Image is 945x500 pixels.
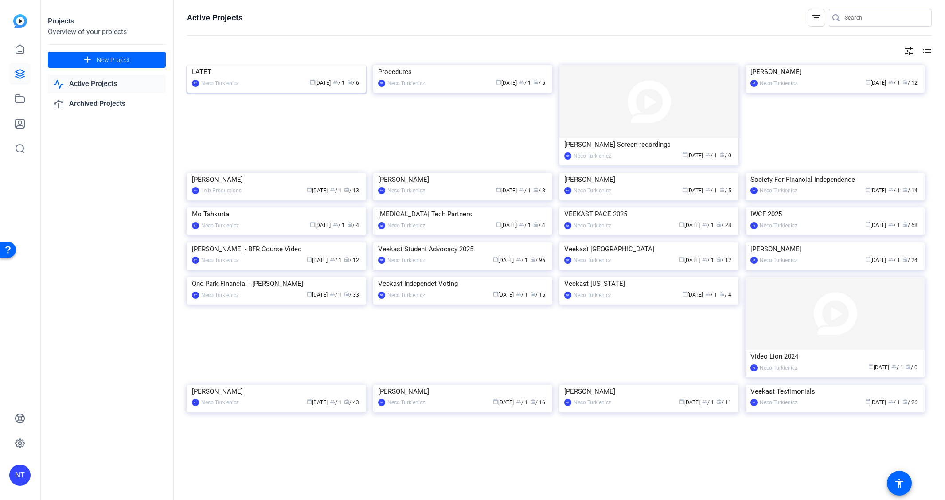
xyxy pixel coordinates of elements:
[48,95,166,113] a: Archived Projects
[530,257,545,263] span: / 96
[750,364,758,371] div: NT
[48,16,166,27] div: Projects
[574,186,611,195] div: Neco Turkienicz
[330,187,342,194] span: / 1
[307,399,328,406] span: [DATE]
[516,399,521,404] span: group
[48,27,166,37] div: Overview of your projects
[868,364,889,371] span: [DATE]
[201,79,239,88] div: Neco Turkienicz
[344,399,349,404] span: radio
[705,187,717,194] span: / 1
[682,292,703,298] span: [DATE]
[496,187,501,192] span: calendar_today
[702,257,707,262] span: group
[564,385,734,398] div: [PERSON_NAME]
[13,14,27,28] img: blue-gradient.svg
[192,257,199,264] div: NT
[888,79,894,85] span: group
[201,221,239,230] div: Neco Turkienicz
[564,257,571,264] div: NT
[201,291,239,300] div: Neco Turkienicz
[845,12,925,23] input: Search
[533,222,545,228] span: / 4
[82,55,93,66] mat-icon: add
[750,65,920,78] div: [PERSON_NAME]
[716,257,722,262] span: radio
[493,257,514,263] span: [DATE]
[9,465,31,486] div: NT
[682,152,703,159] span: [DATE]
[705,292,717,298] span: / 1
[891,364,903,371] span: / 1
[530,399,535,404] span: radio
[679,222,700,228] span: [DATE]
[888,80,900,86] span: / 1
[378,187,385,194] div: NT
[519,80,531,86] span: / 1
[387,291,425,300] div: Neco Turkienicz
[902,222,918,228] span: / 68
[192,80,199,87] div: NT
[888,222,900,228] span: / 1
[750,257,758,264] div: NT
[533,187,545,194] span: / 8
[493,257,498,262] span: calendar_today
[564,277,734,290] div: Veekast [US_STATE]
[564,173,734,186] div: [PERSON_NAME]
[564,207,734,221] div: VEEKAST PACE 2025
[564,292,571,299] div: NT
[682,187,703,194] span: [DATE]
[902,399,918,406] span: / 26
[865,399,886,406] span: [DATE]
[564,187,571,194] div: NT
[192,207,361,221] div: Mo Tahkurta
[902,187,908,192] span: radio
[716,257,731,263] span: / 12
[679,399,700,406] span: [DATE]
[894,478,905,488] mat-icon: accessibility
[719,291,725,297] span: radio
[192,277,361,290] div: One Park Financial - [PERSON_NAME]
[307,257,328,263] span: [DATE]
[330,399,342,406] span: / 1
[750,173,920,186] div: Society For Financial Independence
[347,80,359,86] span: / 6
[574,256,611,265] div: Neco Turkienicz
[865,257,886,263] span: [DATE]
[378,222,385,229] div: NT
[344,291,349,297] span: radio
[493,291,498,297] span: calendar_today
[750,80,758,87] div: NT
[888,399,894,404] span: group
[192,385,361,398] div: [PERSON_NAME]
[387,398,425,407] div: Neco Turkienicz
[716,222,722,227] span: radio
[307,187,312,192] span: calendar_today
[344,257,349,262] span: radio
[378,65,547,78] div: Procedures
[344,187,359,194] span: / 13
[201,398,239,407] div: Neco Turkienicz
[192,222,199,229] div: NT
[347,222,352,227] span: radio
[760,256,797,265] div: Neco Turkienicz
[307,291,312,297] span: calendar_today
[333,222,345,228] span: / 1
[192,65,361,78] div: LATET
[496,187,517,194] span: [DATE]
[705,152,717,159] span: / 1
[187,12,242,23] h1: Active Projects
[378,242,547,256] div: Veekast Student Advocacy 2025
[387,256,425,265] div: Neco Turkienicz
[330,257,342,263] span: / 1
[921,46,932,56] mat-icon: list
[702,257,714,263] span: / 1
[493,399,498,404] span: calendar_today
[378,399,385,406] div: NT
[330,399,335,404] span: group
[760,186,797,195] div: Neco Turkienicz
[719,292,731,298] span: / 4
[760,79,797,88] div: Neco Turkienicz
[888,399,900,406] span: / 1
